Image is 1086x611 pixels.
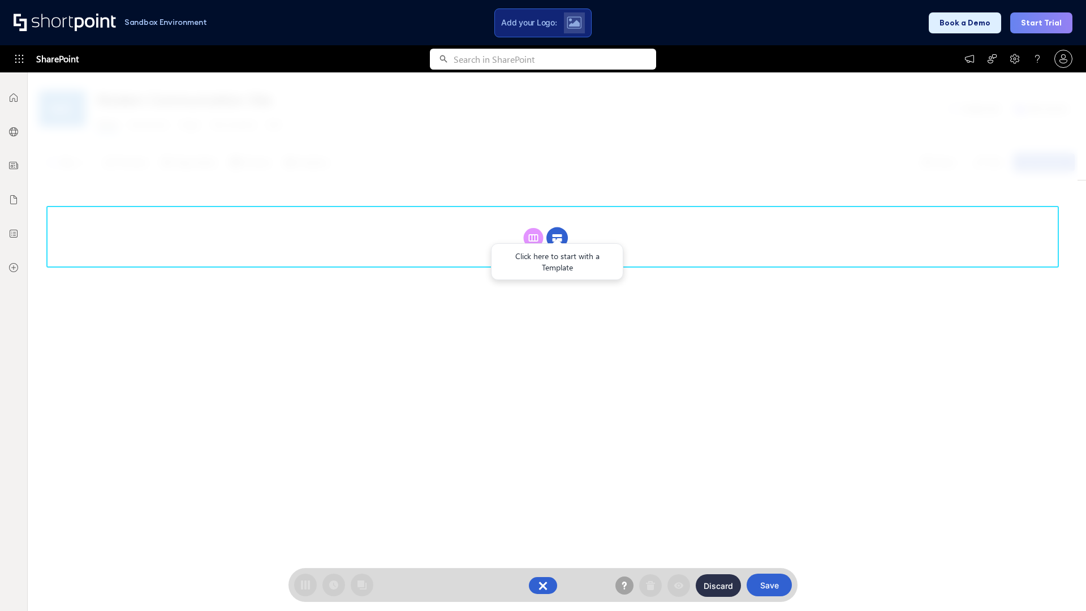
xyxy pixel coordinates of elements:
button: Save [747,574,792,596]
img: Upload logo [567,16,581,29]
input: Search in SharePoint [454,49,656,70]
span: Add your Logo: [501,18,557,28]
span: SharePoint [36,45,79,72]
button: Start Trial [1010,12,1072,33]
button: Discard [696,574,741,597]
button: Book a Demo [929,12,1001,33]
iframe: Chat Widget [882,480,1086,611]
h1: Sandbox Environment [124,19,207,25]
